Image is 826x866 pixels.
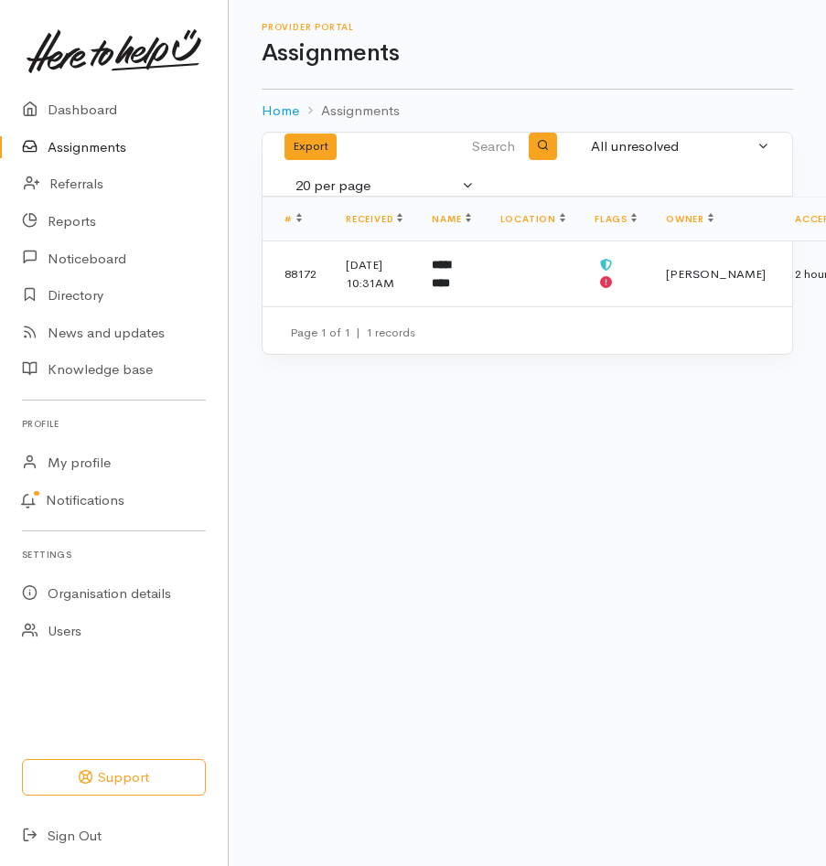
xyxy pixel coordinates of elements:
[262,40,793,67] h1: Assignments
[262,22,793,32] h6: Provider Portal
[262,90,793,133] nav: breadcrumb
[331,241,417,307] td: [DATE] 10:31AM
[284,134,337,160] button: Export
[299,101,400,122] li: Assignments
[432,213,470,225] a: Name
[284,168,486,204] button: 20 per page
[500,213,565,225] a: Location
[290,325,415,340] small: Page 1 of 1 1 records
[263,241,331,307] td: 88172
[356,325,360,340] span: |
[580,129,781,165] button: All unresolved
[595,213,637,225] a: Flags
[346,213,402,225] a: Received
[295,176,458,197] div: 20 per page
[22,759,206,797] button: Support
[433,124,520,168] input: Search
[284,213,302,225] a: #
[666,266,766,282] span: [PERSON_NAME]
[22,412,206,436] h6: Profile
[666,213,713,225] a: Owner
[262,101,299,122] a: Home
[591,136,754,157] div: All unresolved
[22,542,206,567] h6: Settings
